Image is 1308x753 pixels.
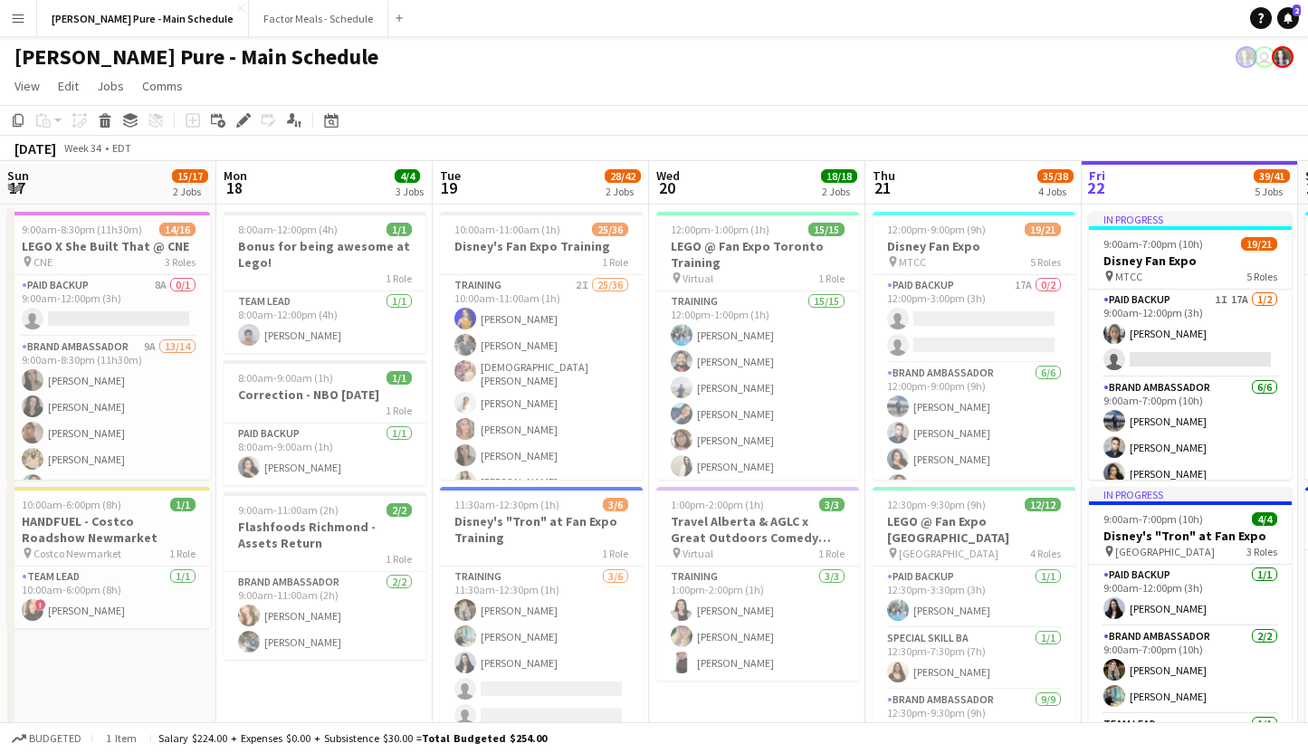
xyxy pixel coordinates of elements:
span: 2/2 [387,503,412,517]
span: 18 [221,177,247,198]
div: 12:00pm-9:00pm (9h)19/21Disney Fan Expo MTCC5 RolesPaid Backup17A0/212:00pm-3:00pm (3h) Brand Amb... [873,212,1075,480]
span: 8:00am-9:00am (1h) [238,371,333,385]
span: Comms [142,78,183,94]
h3: Flashfoods Richmond - Assets Return [224,519,426,551]
div: 12:00pm-1:00pm (1h)15/15LEGO @ Fan Expo Toronto Training Virtual1 RoleTraining15/1512:00pm-1:00pm... [656,212,859,480]
h1: [PERSON_NAME] Pure - Main Schedule [14,43,378,71]
span: 19/21 [1025,223,1061,236]
span: Virtual [683,547,713,560]
span: 28/42 [605,169,641,183]
div: EDT [112,141,131,155]
span: 5 Roles [1030,255,1061,269]
span: 1/1 [170,498,196,511]
span: [GEOGRAPHIC_DATA] [1115,545,1215,558]
app-card-role: Special Skill BA1/112:30pm-7:30pm (7h)[PERSON_NAME] [873,628,1075,690]
span: 39/41 [1254,169,1290,183]
span: Sun [7,167,29,184]
span: 1 Role [818,272,845,285]
span: 12/12 [1025,498,1061,511]
app-job-card: 9:00am-8:30pm (11h30m)14/16LEGO X She Built That @ CNE CNE3 RolesPaid Backup8A0/19:00am-12:00pm (... [7,212,210,480]
app-card-role: Paid Backup17A0/212:00pm-3:00pm (3h) [873,275,1075,363]
span: 1 item [100,731,143,745]
app-job-card: 10:00am-6:00pm (8h)1/1HANDFUEL - Costco Roadshow Newmarket Costco Newmarket1 RoleTeam Lead1/110:0... [7,487,210,628]
span: 18/18 [821,169,857,183]
a: View [7,74,47,98]
span: Budgeted [29,732,81,745]
span: 11:30am-12:30pm (1h) [454,498,559,511]
span: 3/3 [819,498,845,511]
span: 5 Roles [1246,270,1277,283]
app-card-role: Training3/31:00pm-2:00pm (1h)[PERSON_NAME][PERSON_NAME][PERSON_NAME] [656,567,859,681]
app-job-card: In progress9:00am-7:00pm (10h)19/21Disney Fan Expo MTCC5 RolesPaid Backup1I17A1/29:00am-12:00pm (... [1089,212,1292,480]
span: 1 Role [602,547,628,560]
app-card-role: Brand Ambassador2/29:00am-7:00pm (10h)[PERSON_NAME][PERSON_NAME] [1089,626,1292,714]
span: 4/4 [395,169,420,183]
h3: Disney's "Tron" at Fan Expo Training [440,513,643,546]
span: 12:30pm-9:30pm (9h) [887,498,986,511]
span: Wed [656,167,680,184]
span: Edit [58,78,79,94]
app-user-avatar: Ashleigh Rains [1236,46,1257,68]
span: 1 Role [386,272,412,285]
span: 35/38 [1037,169,1074,183]
span: View [14,78,40,94]
span: 1/1 [387,371,412,385]
app-card-role: Paid Backup1/18:00am-9:00am (1h)[PERSON_NAME] [224,424,426,485]
app-job-card: 10:00am-11:00am (1h)25/36Disney's Fan Expo Training1 RoleTraining2I25/3610:00am-11:00am (1h)[PERS... [440,212,643,480]
app-card-role: Brand Ambassador2/29:00am-11:00am (2h)[PERSON_NAME][PERSON_NAME] [224,572,426,660]
span: 3/6 [603,498,628,511]
span: MTCC [899,255,926,269]
span: Thu [873,167,895,184]
span: 9:00am-8:30pm (11h30m) [22,223,142,236]
span: 1 Role [386,552,412,566]
div: 2 Jobs [606,185,640,198]
span: 4 Roles [1030,547,1061,560]
app-card-role: Brand Ambassador6/612:00pm-9:00pm (9h)[PERSON_NAME][PERSON_NAME][PERSON_NAME][PERSON_NAME] [873,363,1075,556]
h3: LEGO X She Built That @ CNE [7,238,210,254]
app-job-card: 1:00pm-2:00pm (1h)3/3Travel Alberta & AGLC x Great Outdoors Comedy Festival Training Virtual1 Rol... [656,487,859,681]
div: Salary $224.00 + Expenses $0.00 + Subsistence $30.00 = [158,731,547,745]
a: Edit [51,74,86,98]
span: 1 Role [386,404,412,417]
h3: Disney's "Tron" at Fan Expo [1089,528,1292,544]
h3: Disney Fan Expo [873,238,1075,254]
span: 12:00pm-9:00pm (9h) [887,223,986,236]
span: [GEOGRAPHIC_DATA] [899,547,998,560]
app-card-role: Team Lead1/110:00am-6:00pm (8h)![PERSON_NAME] [7,567,210,628]
span: Week 34 [60,141,105,155]
h3: LEGO @ Fan Expo Toronto Training [656,238,859,271]
span: 3 Roles [1246,545,1277,558]
button: [PERSON_NAME] Pure - Main Schedule [37,1,249,36]
app-card-role: Paid Backup1/19:00am-12:00pm (3h)[PERSON_NAME] [1089,565,1292,626]
span: 9:00am-11:00am (2h) [238,503,339,517]
span: 1/1 [387,223,412,236]
span: Fri [1089,167,1105,184]
div: 2 Jobs [822,185,856,198]
span: 12:00pm-1:00pm (1h) [671,223,769,236]
div: In progress [1089,212,1292,226]
span: 15/17 [172,169,208,183]
a: 2 [1277,7,1299,29]
app-job-card: 8:00am-9:00am (1h)1/1Correction - NBO [DATE]1 RolePaid Backup1/18:00am-9:00am (1h)[PERSON_NAME] [224,360,426,485]
app-card-role: Paid Backup1/112:30pm-3:30pm (3h)[PERSON_NAME] [873,567,1075,628]
span: 8:00am-12:00pm (4h) [238,223,338,236]
span: 1 Role [169,547,196,560]
span: Jobs [97,78,124,94]
h3: Correction - NBO [DATE] [224,386,426,403]
span: Total Budgeted $254.00 [422,731,547,745]
h3: Disney's Fan Expo Training [440,238,643,254]
span: MTCC [1115,270,1142,283]
span: ! [35,599,46,610]
app-job-card: 9:00am-11:00am (2h)2/2Flashfoods Richmond - Assets Return1 RoleBrand Ambassador2/29:00am-11:00am ... [224,492,426,660]
span: 14/16 [159,223,196,236]
span: 17 [5,177,29,198]
span: Costco Newmarket [33,547,121,560]
div: 4 Jobs [1038,185,1073,198]
app-card-role: Brand Ambassador6/69:00am-7:00pm (10h)[PERSON_NAME][PERSON_NAME][PERSON_NAME] [1089,377,1292,570]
